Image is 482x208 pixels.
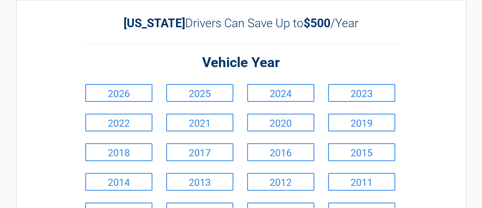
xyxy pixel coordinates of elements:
[85,114,152,131] a: 2022
[247,114,314,131] a: 2020
[328,143,395,161] a: 2015
[85,143,152,161] a: 2018
[83,16,399,30] h2: Drivers Can Save Up to /Year
[124,16,185,30] b: [US_STATE]
[247,173,314,191] a: 2012
[304,16,330,30] b: $500
[328,84,395,102] a: 2023
[166,84,233,102] a: 2025
[247,84,314,102] a: 2024
[166,173,233,191] a: 2013
[85,173,152,191] a: 2014
[166,114,233,131] a: 2021
[328,114,395,131] a: 2019
[83,54,399,72] h2: Vehicle Year
[166,143,233,161] a: 2017
[247,143,314,161] a: 2016
[85,84,152,102] a: 2026
[328,173,395,191] a: 2011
